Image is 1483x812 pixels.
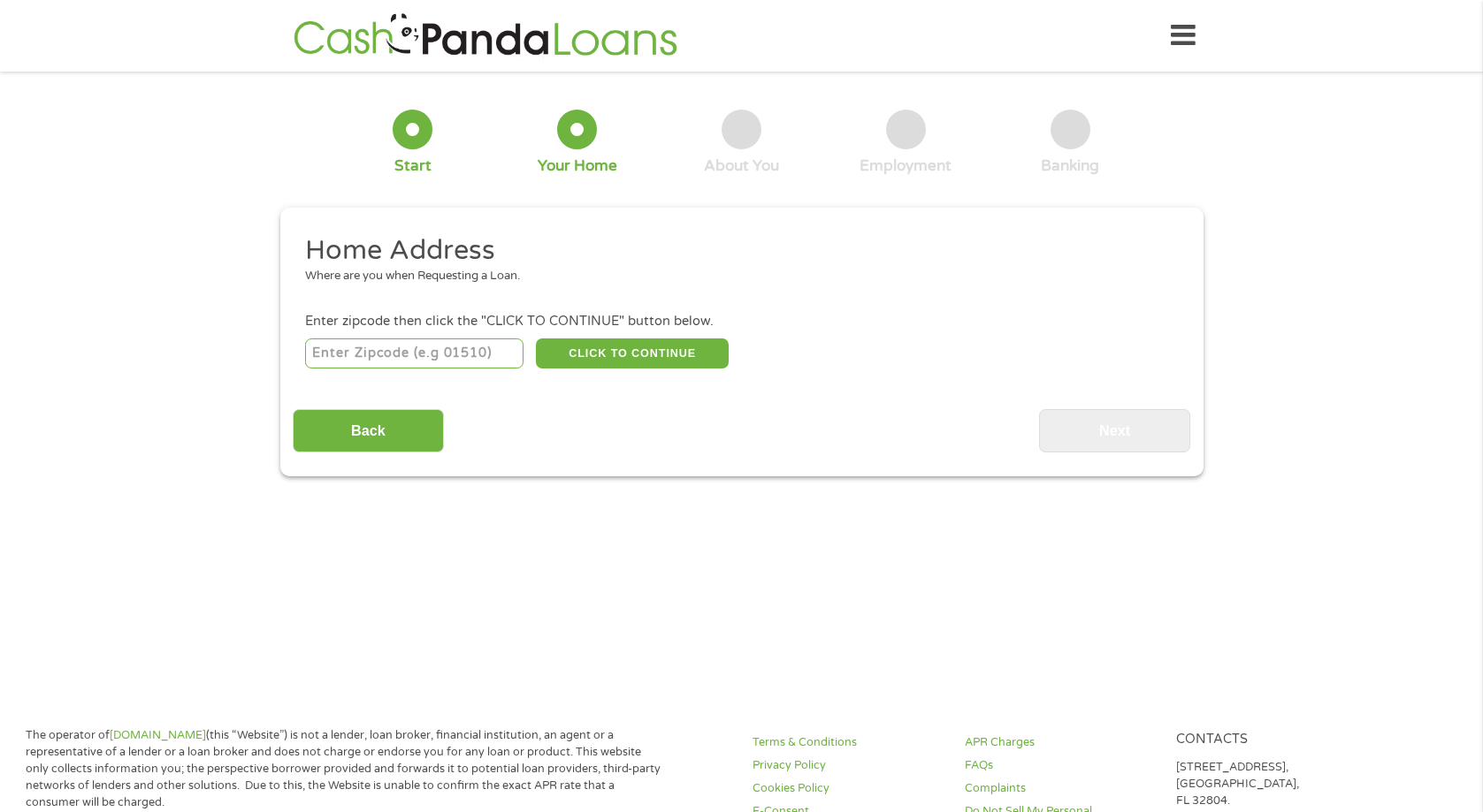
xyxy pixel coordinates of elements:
div: Start [394,156,432,176]
div: Your Home [538,156,617,176]
input: Back [293,409,444,452]
input: Enter Zipcode (e.g 01510) [305,338,524,368]
button: CLICK TO CONTINUE [536,338,729,368]
div: Enter zipcode then click the "CLICK TO CONTINUE" button below. [305,312,1177,331]
a: Terms & Conditions [753,734,944,751]
a: Cookies Policy [753,780,944,797]
h4: Contacts [1176,732,1367,748]
a: Privacy Policy [753,757,944,774]
p: [STREET_ADDRESS], [GEOGRAPHIC_DATA], FL 32804. [1176,759,1367,809]
a: APR Charges [965,734,1156,751]
input: Next [1039,409,1190,452]
a: Complaints [965,780,1156,797]
a: [DOMAIN_NAME] [110,728,206,742]
a: FAQs [965,757,1156,774]
div: Where are you when Requesting a Loan. [305,268,1165,285]
div: Employment [860,156,952,176]
h2: Home Address [305,233,1165,269]
img: GetLoanNow Logo [288,11,683,61]
p: The operator of (this “Website”) is not a lender, loan broker, financial institution, an agent or... [26,727,662,810]
div: Banking [1041,156,1099,176]
div: About You [704,156,779,176]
